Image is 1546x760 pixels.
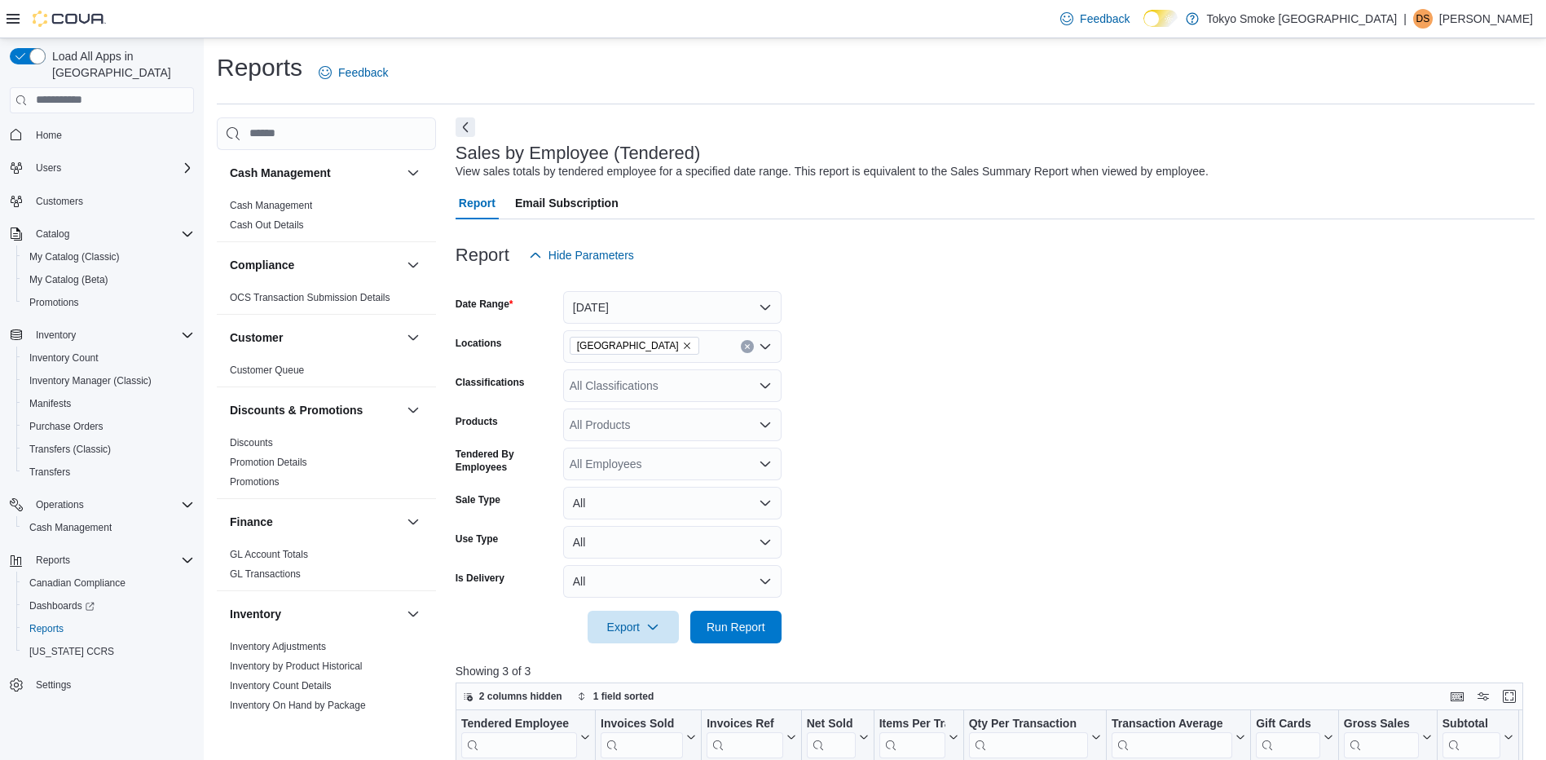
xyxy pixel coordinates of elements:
[29,325,82,345] button: Inventory
[230,549,308,560] a: GL Account Totals
[1500,687,1519,706] button: Enter fullscreen
[707,716,782,758] div: Invoices Ref
[1143,10,1178,27] input: Dark Mode
[456,687,569,706] button: 2 columns hidden
[29,443,111,456] span: Transfers (Classic)
[230,291,390,304] span: OCS Transaction Submission Details
[522,239,641,272] button: Hide Parameters
[16,572,200,594] button: Canadian Compliance
[577,338,679,354] span: [GEOGRAPHIC_DATA]
[23,440,194,459] span: Transfers (Classic)
[230,165,400,181] button: Cash Management
[230,606,400,622] button: Inventory
[548,247,634,263] span: Hide Parameters
[690,611,782,643] button: Run Report
[1112,716,1232,731] div: Transaction Average
[879,716,945,731] div: Items Per Transaction
[29,273,108,286] span: My Catalog (Beta)
[29,495,194,515] span: Operations
[456,163,1209,180] div: View sales totals by tendered employee for a specified date range. This report is equivalent to t...
[29,420,104,433] span: Purchase Orders
[682,341,692,351] button: Remove North Bay Lakeshore from selection in this group
[29,397,71,410] span: Manifests
[759,457,772,471] button: Open list of options
[230,514,400,530] button: Finance
[29,550,77,570] button: Reports
[456,448,557,474] label: Tendered By Employees
[36,129,62,142] span: Home
[1256,716,1320,731] div: Gift Cards
[1442,716,1513,758] button: Subtotal
[459,187,496,219] span: Report
[403,255,423,275] button: Compliance
[230,548,308,561] span: GL Account Totals
[456,337,502,350] label: Locations
[29,224,76,244] button: Catalog
[29,622,64,635] span: Reports
[16,415,200,438] button: Purchase Orders
[3,324,200,347] button: Inventory
[16,516,200,539] button: Cash Management
[16,392,200,415] button: Manifests
[456,144,701,163] h3: Sales by Employee (Tendered)
[23,619,70,638] a: Reports
[456,376,525,389] label: Classifications
[16,369,200,392] button: Inventory Manager (Classic)
[230,257,400,273] button: Compliance
[230,200,312,211] a: Cash Management
[1413,9,1433,29] div: Destinee Sullivan
[29,325,194,345] span: Inventory
[29,125,194,145] span: Home
[29,192,90,211] a: Customers
[230,700,366,711] a: Inventory On Hand by Package
[597,611,669,643] span: Export
[230,219,304,232] span: Cash Out Details
[707,716,782,731] div: Invoices Ref
[570,337,699,355] span: North Bay Lakeshore
[563,291,782,324] button: [DATE]
[230,437,273,448] a: Discounts
[230,436,273,449] span: Discounts
[23,642,121,661] a: [US_STATE] CCRS
[403,163,423,183] button: Cash Management
[23,348,105,368] a: Inventory Count
[23,462,194,482] span: Transfers
[563,565,782,598] button: All
[806,716,855,758] div: Net Sold
[230,456,307,469] span: Promotion Details
[16,245,200,268] button: My Catalog (Classic)
[1080,11,1130,27] span: Feedback
[230,660,363,673] span: Inventory by Product Historical
[601,716,696,758] button: Invoices Sold
[16,347,200,369] button: Inventory Count
[479,690,562,703] span: 2 columns hidden
[230,568,301,581] span: GL Transactions
[456,663,1535,679] p: Showing 3 of 3
[1439,9,1533,29] p: [PERSON_NAME]
[1442,716,1500,731] div: Subtotal
[230,329,400,346] button: Customer
[33,11,106,27] img: Cova
[230,661,363,672] a: Inventory by Product Historical
[759,340,772,353] button: Open list of options
[29,351,99,365] span: Inventory Count
[16,268,200,291] button: My Catalog (Beta)
[1344,716,1419,758] div: Gross Sales
[759,379,772,392] button: Open list of options
[3,223,200,245] button: Catalog
[707,619,765,635] span: Run Report
[1207,9,1398,29] p: Tokyo Smoke [GEOGRAPHIC_DATA]
[230,679,332,692] span: Inventory Count Details
[16,640,200,663] button: [US_STATE] CCRS
[23,394,194,413] span: Manifests
[806,716,868,758] button: Net Sold
[23,596,101,616] a: Dashboards
[217,51,302,84] h1: Reports
[515,187,619,219] span: Email Subscription
[456,493,500,506] label: Sale Type
[36,329,76,342] span: Inventory
[968,716,1100,758] button: Qty Per Transaction
[1112,716,1232,758] div: Transaction Average
[29,599,95,612] span: Dashboards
